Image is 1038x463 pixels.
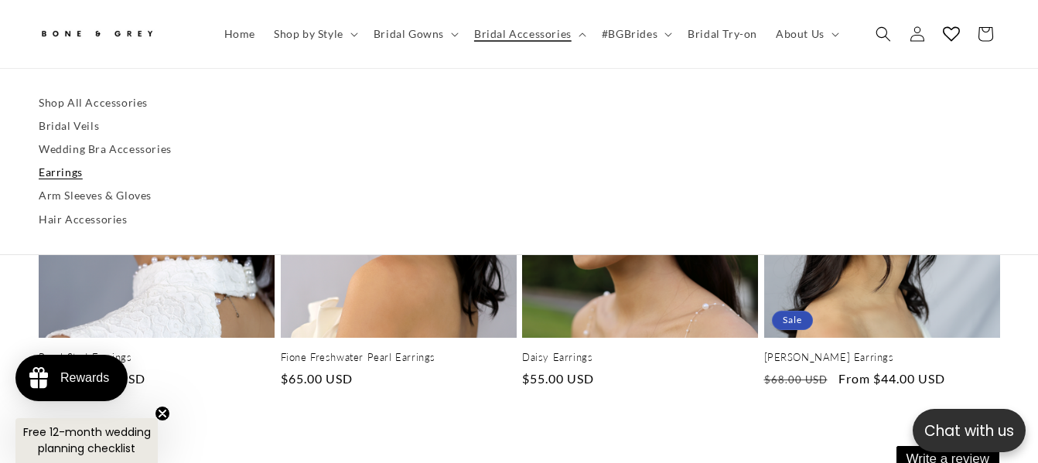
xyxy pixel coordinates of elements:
[23,424,151,456] span: Free 12-month wedding planning checklist
[602,27,657,41] span: #BGBrides
[281,351,517,364] a: Fione Freshwater Pearl Earrings
[39,351,275,364] a: Pearl Stud Earrings
[688,27,757,41] span: Bridal Try-on
[913,409,1026,452] button: Open chatbox
[39,162,999,185] a: Earrings
[364,18,465,50] summary: Bridal Gowns
[474,27,572,41] span: Bridal Accessories
[858,23,961,49] button: Write a review
[374,27,444,41] span: Bridal Gowns
[39,22,155,47] img: Bone and Grey Bridal
[15,418,158,463] div: Free 12-month wedding planning checklistClose teaser
[60,371,109,385] div: Rewards
[39,91,999,114] a: Shop All Accessories
[39,138,999,161] a: Wedding Bra Accessories
[103,88,171,100] a: Write a review
[39,185,999,208] a: Arm Sleeves & Gloves
[39,208,999,231] a: Hair Accessories
[776,27,825,41] span: About Us
[522,351,758,364] a: Daisy Earrings
[215,18,265,50] a: Home
[592,18,678,50] summary: #BGBrides
[764,351,1000,364] a: [PERSON_NAME] Earrings
[224,27,255,41] span: Home
[274,27,343,41] span: Shop by Style
[913,420,1026,442] p: Chat with us
[33,15,200,53] a: Bone and Grey Bridal
[155,406,170,421] button: Close teaser
[866,17,900,51] summary: Search
[678,18,767,50] a: Bridal Try-on
[767,18,845,50] summary: About Us
[465,18,592,50] summary: Bridal Accessories
[39,114,999,138] a: Bridal Veils
[265,18,364,50] summary: Shop by Style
